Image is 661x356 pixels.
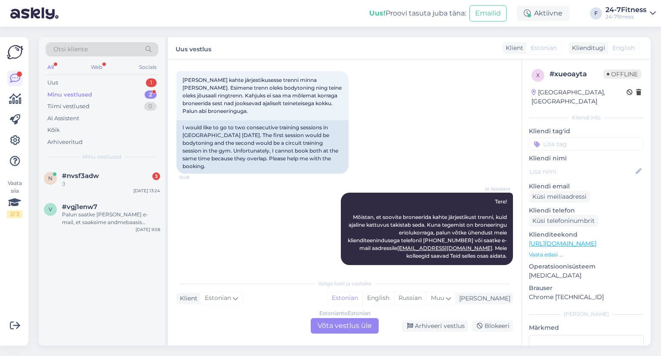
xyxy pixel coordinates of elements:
[612,44,635,53] span: English
[603,69,641,79] span: Offline
[529,323,644,332] p: Märkmed
[502,44,523,53] div: Klient
[176,42,211,54] label: Uus vestlus
[47,114,79,123] div: AI Assistent
[49,206,52,212] span: v
[529,262,644,271] p: Operatsioonisüsteem
[469,5,507,22] button: Emailid
[152,172,160,180] div: 3
[529,182,644,191] p: Kliendi email
[137,62,158,73] div: Socials
[529,251,644,259] p: Vaata edasi ...
[145,91,157,99] div: 2
[529,293,644,302] p: Chrome [TECHNICAL_ID]
[568,44,605,53] div: Klienditugi
[47,138,83,147] div: Arhiveeritud
[529,240,596,247] a: [URL][DOMAIN_NAME]
[176,280,513,287] div: Valige keel ja vastake
[529,284,644,293] p: Brauser
[536,72,540,78] span: x
[46,62,56,73] div: All
[48,175,53,181] span: n
[62,180,160,187] div: :)
[529,206,644,215] p: Kliendi telefon
[47,78,58,87] div: Uus
[62,203,97,211] span: #vgj1enw7
[431,294,444,302] span: Muu
[472,320,513,332] div: Blokeeri
[550,69,603,79] div: # xueoayta
[205,294,231,303] span: Estonian
[136,226,160,233] div: [DATE] 9:58
[179,174,211,181] span: 12:28
[529,230,644,239] p: Klienditeekond
[319,309,371,317] div: Estonian to Estonian
[529,310,644,318] div: [PERSON_NAME]
[47,102,90,111] div: Tiimi vestlused
[62,172,99,180] span: #nvsf3adw
[529,191,590,203] div: Küsi meiliaadressi
[327,292,362,305] div: Estonian
[529,137,644,150] input: Lisa tag
[144,102,157,111] div: 0
[605,6,646,13] div: 24-7Fitness
[369,9,386,17] b: Uus!
[176,120,349,174] div: I would like to go to two consecutive training sessions in [GEOGRAPHIC_DATA] [DATE]. The first se...
[402,320,468,332] div: Arhiveeri vestlus
[47,126,60,134] div: Kõik
[7,210,22,218] div: 2 / 3
[456,294,510,303] div: [PERSON_NAME]
[394,292,426,305] div: Russian
[89,62,104,73] div: Web
[369,8,466,19] div: Proovi tasuta juba täna:
[146,78,157,87] div: 1
[311,318,379,334] div: Võta vestlus üle
[478,265,510,272] span: 12:28
[83,153,121,161] span: Minu vestlused
[529,154,644,163] p: Kliendi nimi
[53,45,88,54] span: Otsi kliente
[529,114,644,122] div: Kliendi info
[133,187,160,194] div: [DATE] 13:24
[478,186,510,192] span: AI Assistent
[517,6,569,21] div: Aktiivne
[7,44,23,60] img: Askly Logo
[531,44,557,53] span: Estonian
[62,211,160,226] div: Palun saatke [PERSON_NAME] e-mail, et saaksime andmebaasis muudatuse teha. Seejärel saate osta pa...
[182,77,343,114] span: [PERSON_NAME] kahte järjestikusesse trenni minna [PERSON_NAME]. Esimene trenn oleks bodytoning ni...
[529,127,644,136] p: Kliendi tag'id
[605,6,656,20] a: 24-7Fitness24-7fitness
[362,292,394,305] div: English
[176,294,198,303] div: Klient
[529,167,634,176] input: Lisa nimi
[590,7,602,19] div: F
[529,215,598,227] div: Küsi telefoninumbrit
[7,179,22,218] div: Vaata siia
[531,88,627,106] div: [GEOGRAPHIC_DATA], [GEOGRAPHIC_DATA]
[605,13,646,20] div: 24-7fitness
[529,271,644,280] p: [MEDICAL_DATA]
[47,91,92,99] div: Minu vestlused
[397,245,492,251] a: [EMAIL_ADDRESS][DOMAIN_NAME]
